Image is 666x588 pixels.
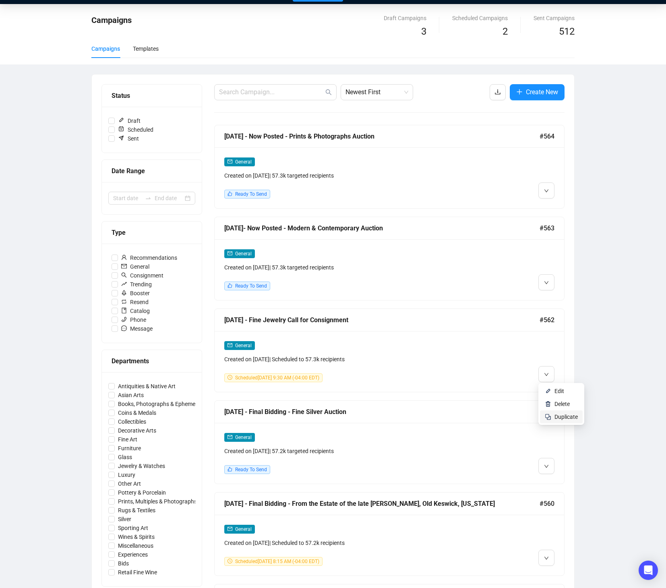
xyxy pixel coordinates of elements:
input: Search Campaign... [219,87,324,97]
span: Message [118,324,156,333]
span: Jewelry & Watches [115,462,168,470]
span: search [325,89,332,95]
div: Created on [DATE] | 57.3k targeted recipients [224,171,471,180]
span: #563 [540,223,554,233]
div: [DATE] - Fine Jewelry Call for Consignment [224,315,540,325]
div: Open Intercom Messenger [639,561,658,580]
span: retweet [121,299,127,304]
span: Sent [115,134,142,143]
div: Campaigns [91,44,120,53]
span: Other Art [115,479,144,488]
span: General [235,343,252,348]
a: [DATE]- Now Posted - Modern & Contemporary Auction#563mailGeneralCreated on [DATE]| 57.3k targete... [214,217,565,300]
span: like [228,467,232,472]
span: search [121,272,127,278]
span: Scheduled [115,125,157,134]
span: mail [228,343,232,348]
span: Create New [526,87,558,97]
span: Furniture [115,444,144,453]
div: Sent Campaigns [534,14,575,23]
span: General [235,526,252,532]
div: Scheduled Campaigns [452,14,508,23]
span: Ready To Send [235,191,267,197]
div: Created on [DATE] | 57.3k targeted recipients [224,263,471,272]
span: to [145,195,151,201]
span: Books, Photographs & Ephemera [115,400,204,408]
span: Trending [118,280,155,289]
span: book [121,308,127,313]
span: down [544,188,549,193]
span: Pottery & Porcelain [115,488,169,497]
button: Create New [510,84,565,100]
span: #560 [540,499,554,509]
span: Duplicate [554,414,578,420]
span: 3 [421,26,426,37]
span: Resend [118,298,152,306]
span: mail [228,159,232,164]
span: General [235,251,252,257]
span: Miscellaneous [115,541,157,550]
span: Asian Arts [115,391,147,400]
span: Ready To Send [235,467,267,472]
span: Newest First [345,85,408,100]
span: mail [121,263,127,269]
span: clock-circle [228,375,232,380]
span: Retail Fine Wine [115,568,160,577]
span: user [121,255,127,260]
span: phone [121,317,127,322]
a: [DATE] - Fine Jewelry Call for Consignment#562mailGeneralCreated on [DATE]| Scheduled to 57.3k re... [214,308,565,392]
img: svg+xml;base64,PHN2ZyB4bWxucz0iaHR0cDovL3d3dy53My5vcmcvMjAwMC9zdmciIHhtbG5zOnhsaW5rPSJodHRwOi8vd3... [545,388,551,394]
span: down [544,280,549,285]
span: Rugs & Textiles [115,506,159,515]
span: download [494,89,501,95]
span: down [544,372,549,377]
span: Catalog [118,306,153,315]
span: Scheduled [DATE] 9:30 AM (-04:00 EDT) [235,375,319,381]
div: Templates [133,44,159,53]
div: Departments [112,356,192,366]
span: mail [228,251,232,256]
span: Experiences [115,550,151,559]
img: svg+xml;base64,PHN2ZyB4bWxucz0iaHR0cDovL3d3dy53My5vcmcvMjAwMC9zdmciIHdpZHRoPSIyNCIgaGVpZ2h0PSIyNC... [545,414,551,420]
span: like [228,191,232,196]
input: Start date [113,194,142,203]
span: message [121,325,127,331]
span: 2 [503,26,508,37]
span: Sporting Art [115,524,151,532]
span: Luxury [115,470,139,479]
a: [DATE] - Final Bidding - Fine Silver Auction#561mailGeneralCreated on [DATE]| 57.2k targeted reci... [214,400,565,484]
span: Scheduled [DATE] 8:15 AM (-04:00 EDT) [235,559,319,564]
span: plus [516,89,523,95]
span: #564 [540,131,554,141]
span: Coins & Medals [115,408,159,417]
span: General [235,435,252,440]
div: Date Range [112,166,192,176]
span: Bids [115,559,132,568]
span: down [544,556,549,561]
a: [DATE] - Final Bidding - From the Estate of the late [PERSON_NAME], Old Keswick, [US_STATE]#560ma... [214,492,565,576]
span: Wines & Spirits [115,532,158,541]
span: swap-right [145,195,151,201]
span: Delete [554,401,570,407]
div: [DATE] - Final Bidding - Fine Silver Auction [224,407,540,417]
div: [DATE] - Now Posted - Prints & Photographs Auction [224,131,540,141]
span: rise [121,281,127,287]
span: #562 [540,315,554,325]
input: End date [155,194,183,203]
div: Created on [DATE] | Scheduled to 57.3k recipients [224,355,471,364]
span: Edit [554,388,564,394]
span: Collectibles [115,417,149,426]
span: like [228,283,232,288]
span: clock-circle [228,559,232,563]
span: General [235,159,252,165]
span: Consignment [118,271,167,280]
div: Draft Campaigns [384,14,426,23]
span: Phone [118,315,149,324]
span: rocket [121,290,127,296]
span: Silver [115,515,134,524]
div: [DATE] - Final Bidding - From the Estate of the late [PERSON_NAME], Old Keswick, [US_STATE] [224,499,540,509]
div: Type [112,228,192,238]
span: Booster [118,289,153,298]
span: Recommendations [118,253,180,262]
span: 512 [559,26,575,37]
